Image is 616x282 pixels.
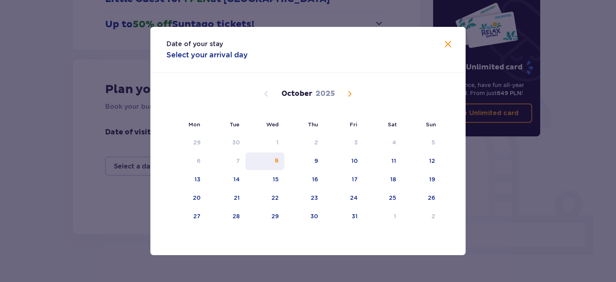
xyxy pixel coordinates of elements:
[273,175,279,183] div: 15
[245,189,284,207] td: 22
[166,189,206,207] td: 20
[206,189,246,207] td: 21
[345,89,355,99] button: Next month
[230,121,239,128] small: Tue
[245,171,284,189] td: 15
[232,138,240,146] div: 30
[166,134,206,152] td: Date not available. Monday, September 29, 2025
[166,152,206,170] td: Date not available. Monday, October 6, 2025
[310,212,318,220] div: 30
[314,138,318,146] div: 2
[402,152,441,170] td: 12
[363,134,402,152] td: Date not available. Saturday, October 4, 2025
[284,171,324,189] td: 16
[429,157,435,165] div: 12
[236,157,240,165] div: 7
[402,134,441,152] td: Date not available. Sunday, October 5, 2025
[443,40,453,50] button: Close
[350,194,358,202] div: 24
[206,134,246,152] td: Date not available. Tuesday, September 30, 2025
[428,194,435,202] div: 26
[245,208,284,225] td: 29
[166,40,223,49] p: Date of your stay
[352,175,358,183] div: 17
[233,175,240,183] div: 14
[363,171,402,189] td: 18
[352,212,358,220] div: 31
[354,138,358,146] div: 3
[233,212,240,220] div: 28
[193,138,201,146] div: 29
[272,194,279,202] div: 22
[245,134,284,152] td: Date not available. Wednesday, October 1, 2025
[284,152,324,170] td: 9
[426,121,436,128] small: Sun
[234,194,240,202] div: 21
[245,152,284,170] td: 8
[316,89,335,99] p: 2025
[394,212,396,220] div: 1
[272,212,279,220] div: 29
[206,171,246,189] td: 14
[261,89,271,99] button: Previous month
[166,50,248,60] p: Select your arrival day
[266,121,279,128] small: Wed
[324,152,363,170] td: 10
[166,171,206,189] td: 13
[432,138,435,146] div: 5
[314,157,318,165] div: 9
[284,189,324,207] td: 23
[166,208,206,225] td: 27
[324,134,363,152] td: Date not available. Friday, October 3, 2025
[195,175,201,183] div: 13
[276,138,279,146] div: 1
[275,157,279,165] div: 8
[197,157,201,165] div: 6
[324,208,363,225] td: 31
[188,121,200,128] small: Mon
[363,208,402,225] td: 1
[308,121,318,128] small: Thu
[193,212,201,220] div: 27
[389,194,396,202] div: 25
[390,175,396,183] div: 18
[388,121,397,128] small: Sat
[284,134,324,152] td: Date not available. Thursday, October 2, 2025
[350,121,357,128] small: Fri
[206,152,246,170] td: Date not available. Tuesday, October 7, 2025
[311,194,318,202] div: 23
[392,138,396,146] div: 4
[324,189,363,207] td: 24
[391,157,396,165] div: 11
[284,208,324,225] td: 30
[312,175,318,183] div: 16
[351,157,358,165] div: 10
[363,189,402,207] td: 25
[402,171,441,189] td: 19
[429,175,435,183] div: 19
[402,208,441,225] td: 2
[432,212,435,220] div: 2
[324,171,363,189] td: 17
[282,89,312,99] p: October
[193,194,201,202] div: 20
[206,208,246,225] td: 28
[363,152,402,170] td: 11
[402,189,441,207] td: 26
